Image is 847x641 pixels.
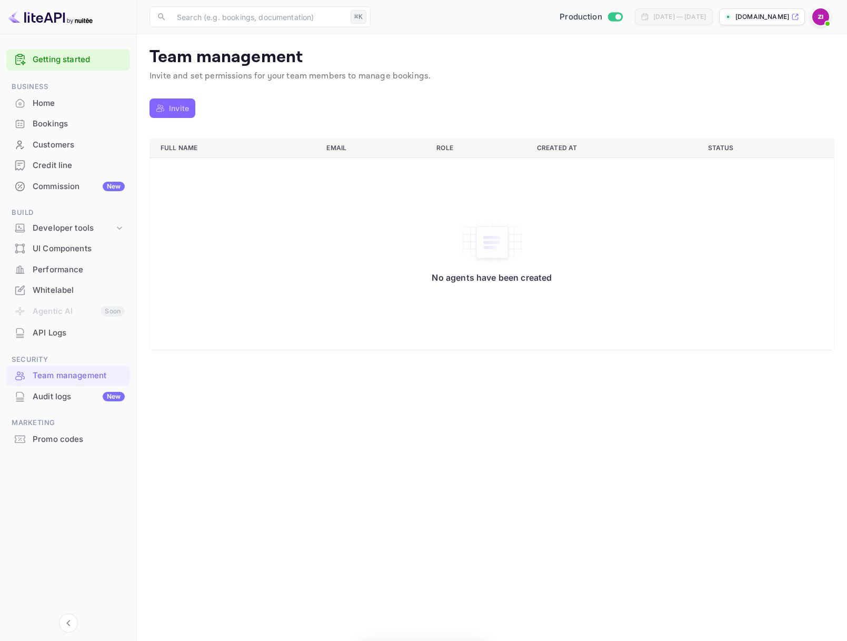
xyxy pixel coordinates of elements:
div: [DATE] — [DATE] [653,12,706,22]
div: Switch to Sandbox mode [555,11,626,23]
div: Customers [6,135,130,155]
a: Bookings [6,114,130,133]
a: Performance [6,260,130,279]
div: CommissionNew [6,176,130,197]
th: Status [700,138,834,157]
div: ⌘K [351,10,366,24]
p: [DOMAIN_NAME] [735,12,789,22]
span: Business [6,81,130,93]
button: Invite [150,98,195,118]
div: Home [6,93,130,114]
div: Audit logs [33,391,125,403]
th: Role [428,138,529,157]
table: a dense table [150,138,834,350]
div: Credit line [33,160,125,172]
div: Credit line [6,155,130,176]
div: Performance [33,264,125,276]
div: UI Components [6,239,130,259]
div: Home [33,97,125,110]
div: Team management [6,366,130,386]
a: Audit logsNew [6,387,130,406]
a: API Logs [6,323,130,342]
p: Invite and set permissions for your team members to manage bookings. [150,70,834,83]
a: Whitelabel [6,280,130,300]
th: Created At [529,138,700,157]
div: New [103,392,125,401]
a: UI Components [6,239,130,258]
div: Developer tools [6,219,130,238]
div: Getting started [6,49,130,71]
div: Developer tools [33,222,114,234]
a: Getting started [33,54,125,66]
div: Audit logsNew [6,387,130,407]
div: Promo codes [6,429,130,450]
a: Customers [6,135,130,154]
th: Email [318,138,428,157]
img: Zenvoya Inc [812,8,829,25]
div: Whitelabel [6,280,130,301]
img: No agents have been created [461,220,524,264]
th: Full name [150,138,318,157]
div: UI Components [33,243,125,255]
div: Promo codes [33,433,125,446]
img: LiteAPI logo [8,8,93,25]
span: Security [6,354,130,366]
div: Bookings [6,114,130,134]
span: Marketing [6,417,130,429]
div: Performance [6,260,130,280]
button: Collapse navigation [59,614,78,633]
a: CommissionNew [6,176,130,196]
div: Bookings [33,118,125,130]
span: Build [6,207,130,219]
span: Production [560,11,602,23]
a: Team management [6,366,130,385]
div: Customers [33,139,125,151]
input: Search (e.g. bookings, documentation) [171,6,346,27]
div: API Logs [6,323,130,343]
a: Home [6,93,130,113]
div: Commission [33,181,125,193]
a: Promo codes [6,429,130,449]
p: Team management [150,47,834,68]
div: API Logs [33,327,125,339]
a: Credit line [6,155,130,175]
div: Whitelabel [33,284,125,297]
div: Team management [33,370,125,382]
div: New [103,182,125,191]
p: No agents have been created [432,272,552,283]
p: Invite [169,103,189,114]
